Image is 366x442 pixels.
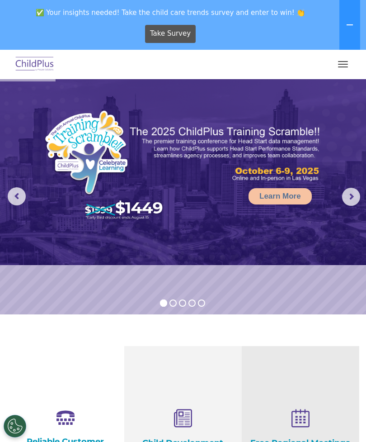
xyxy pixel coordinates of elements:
span: ✅ Your insights needed! Take the child care trends survey and enter to win! 👏 [4,4,338,21]
span: Take Survey [150,26,191,42]
img: ChildPlus by Procare Solutions [14,54,56,75]
a: Learn More [249,188,312,204]
button: Cookies Settings [4,415,26,437]
iframe: Chat Widget [214,344,366,442]
a: Take Survey [145,25,196,43]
